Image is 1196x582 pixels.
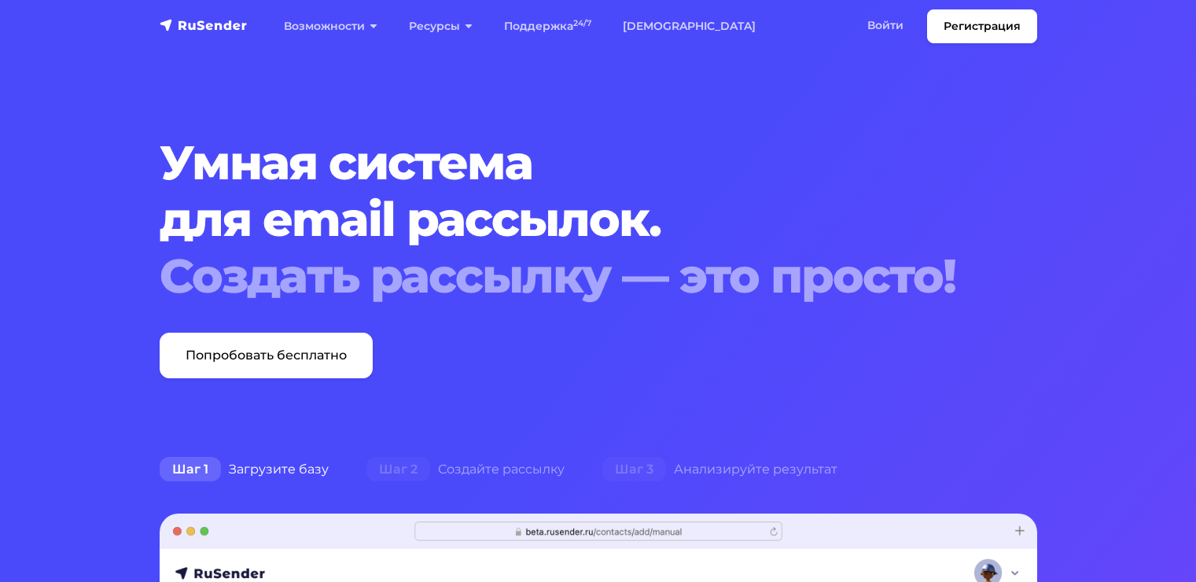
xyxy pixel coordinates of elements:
span: Шаг 1 [160,457,221,482]
div: Создайте рассылку [348,454,583,485]
h1: Умная система для email рассылок. [160,134,962,304]
a: Поддержка24/7 [488,10,607,42]
a: Ресурсы [393,10,488,42]
div: Анализируйте результат [583,454,856,485]
div: Создать рассылку — это просто! [160,248,962,304]
a: Попробовать бесплатно [160,333,373,378]
span: Шаг 3 [602,457,666,482]
img: RuSender [160,17,248,33]
a: Возможности [268,10,393,42]
span: Шаг 2 [366,457,430,482]
a: Войти [852,9,919,42]
a: [DEMOGRAPHIC_DATA] [607,10,771,42]
a: Регистрация [927,9,1037,43]
sup: 24/7 [573,18,591,28]
div: Загрузите базу [141,454,348,485]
